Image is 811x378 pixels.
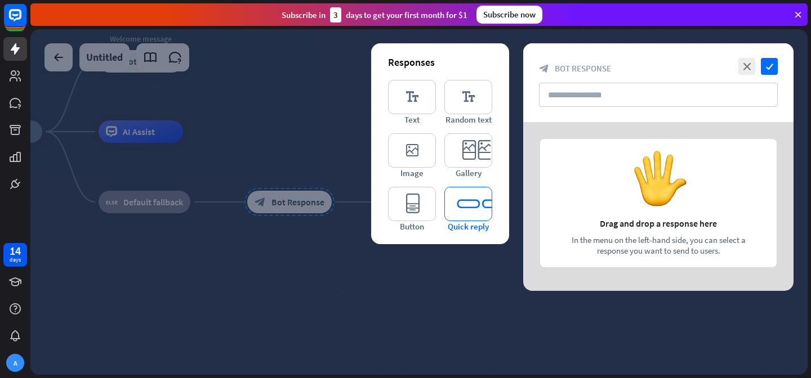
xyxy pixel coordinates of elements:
[555,63,611,74] span: Bot Response
[9,4,43,38] button: Open LiveChat chat widget
[539,64,549,74] i: block_bot_response
[738,58,755,75] i: close
[6,354,24,372] div: A
[761,58,778,75] i: check
[10,246,21,256] div: 14
[3,243,27,267] a: 14 days
[330,7,341,22] div: 3
[10,256,21,264] div: days
[476,6,542,24] div: Subscribe now
[282,7,467,22] div: Subscribe in days to get your first month for $1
